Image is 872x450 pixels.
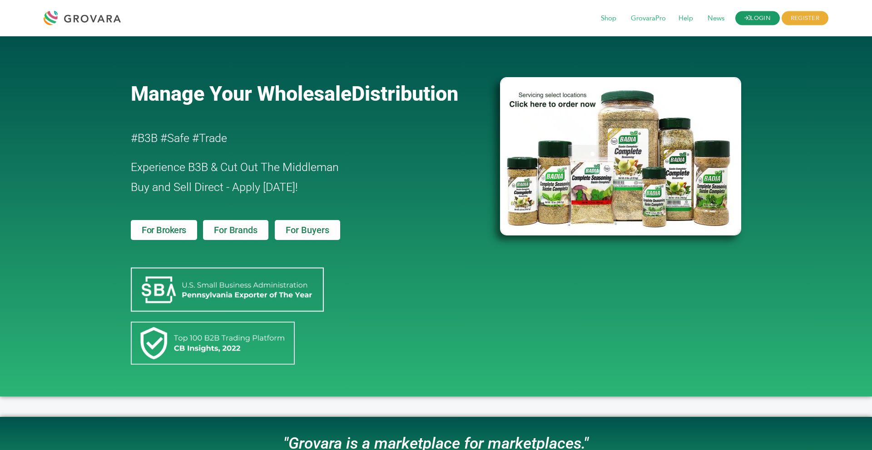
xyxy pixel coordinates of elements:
span: Experience B3B & Cut Out The Middleman [131,161,339,174]
a: Help [672,14,699,24]
a: LOGIN [735,11,780,25]
span: Distribution [352,82,458,106]
span: News [701,10,731,27]
a: News [701,14,731,24]
span: For Brands [214,225,257,235]
a: For Buyers [275,220,340,240]
a: For Brands [203,220,268,240]
span: Manage Your Wholesale [131,82,352,106]
a: For Brokers [131,220,197,240]
span: Help [672,10,699,27]
h2: #B3B #Safe #Trade [131,128,448,148]
span: GrovaraPro [624,10,672,27]
span: For Brokers [142,225,186,235]
span: Buy and Sell Direct - Apply [DATE]! [131,181,298,194]
a: GrovaraPro [624,14,672,24]
span: Shop [595,10,623,27]
a: Manage Your WholesaleDistribution [131,82,485,106]
span: For Buyers [286,225,329,235]
span: REGISTER [782,11,828,25]
a: Shop [595,14,623,24]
